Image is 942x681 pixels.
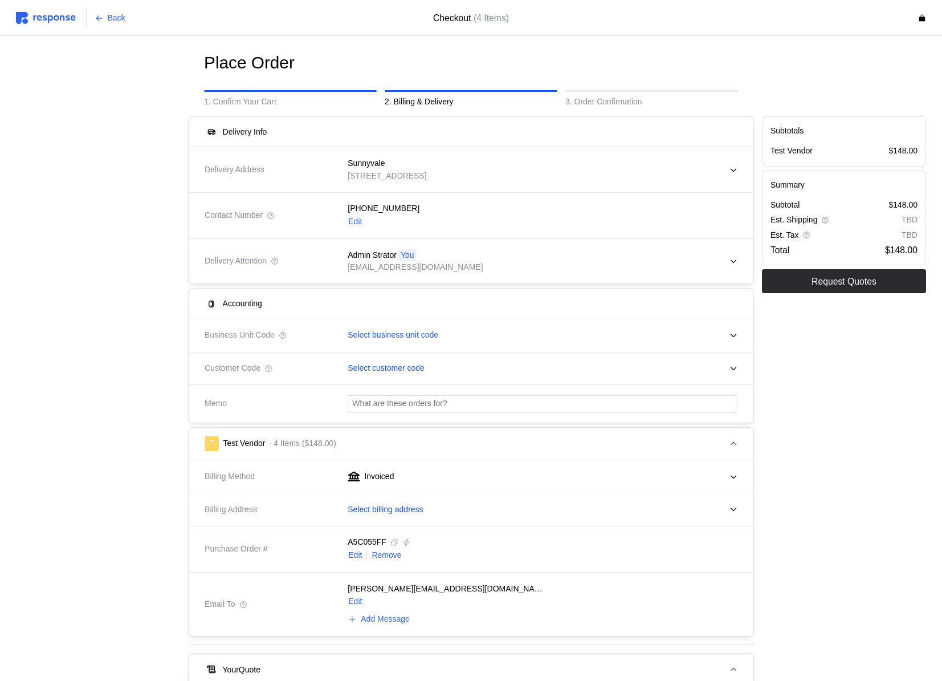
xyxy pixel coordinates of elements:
p: Edit [348,549,362,562]
p: $148.00 [888,145,917,157]
p: · 4 Items ($148.00) [269,437,336,450]
button: Edit [348,215,362,229]
span: Billing Address [205,504,257,516]
p: Test Vendor [223,437,265,450]
p: Invoiced [364,471,394,483]
p: 1. Confirm Your Cart [204,96,377,108]
p: Est. Shipping [770,214,818,226]
p: 2. Billing & Delivery [385,96,557,108]
button: Edit [348,549,362,562]
h5: Accounting [223,298,262,310]
p: 3. Order Confirmation [565,96,738,108]
p: Remove [372,549,401,562]
h4: Checkout [433,11,509,25]
span: Delivery Attention [205,255,267,267]
p: TBD [902,229,917,242]
button: TTest Vendor· 4 Items ($148.00) [189,428,753,460]
h5: Your Quote [223,664,260,676]
span: Delivery Address [205,164,264,176]
p: Edit [348,595,362,608]
p: TBD [902,214,917,226]
p: Back [108,12,125,25]
p: [PERSON_NAME][EMAIL_ADDRESS][DOMAIN_NAME] [348,583,543,595]
p: Select customer code [348,362,425,375]
img: svg%3e [16,12,76,24]
p: Select billing address [348,504,423,516]
span: Contact Number [205,209,263,222]
p: You [401,249,414,262]
h5: Subtotals [770,125,917,137]
p: Select business unit code [348,329,438,342]
p: Request Quotes [811,274,876,289]
h5: Delivery Info [223,126,267,138]
p: Test Vendor [770,145,813,157]
span: Purchase Order # [205,543,268,556]
p: Est. Tax [770,229,799,242]
span: Memo [205,398,227,410]
input: What are these orders for? [352,396,733,412]
p: $148.00 [888,199,917,212]
button: Add Message [348,613,410,626]
button: Back [88,7,132,29]
button: Remove [371,549,402,562]
p: Add Message [361,613,410,626]
span: Billing Method [205,471,255,483]
button: Request Quotes [762,269,926,293]
button: Edit [348,595,362,609]
p: [EMAIL_ADDRESS][DOMAIN_NAME] [348,261,483,274]
span: Business Unit Code [205,329,275,342]
p: Edit [348,216,362,228]
h5: Summary [770,179,917,191]
p: T [209,437,214,450]
p: Total [770,243,789,257]
p: [STREET_ADDRESS] [348,170,426,183]
div: TTest Vendor· 4 Items ($148.00) [189,460,753,636]
p: [PHONE_NUMBER] [348,202,419,215]
p: $148.00 [885,243,917,257]
p: Subtotal [770,199,800,212]
h1: Place Order [204,52,295,74]
span: Customer Code [205,362,260,375]
span: Email To [205,598,235,611]
span: (4 Items) [474,13,509,23]
p: Admin Strator [348,249,397,262]
p: Sunnyvale [348,157,385,170]
p: A5C055FF [348,536,386,549]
